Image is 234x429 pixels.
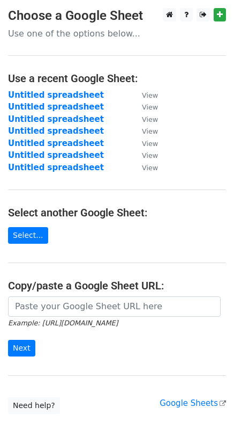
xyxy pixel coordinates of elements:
a: View [131,126,158,136]
a: Untitled spreadsheet [8,150,104,160]
a: Select... [8,227,48,244]
a: Untitled spreadsheet [8,139,104,148]
small: View [142,91,158,99]
input: Paste your Google Sheet URL here [8,296,221,317]
a: View [131,90,158,100]
a: View [131,150,158,160]
a: Untitled spreadsheet [8,102,104,112]
a: View [131,139,158,148]
a: Untitled spreadsheet [8,114,104,124]
h3: Choose a Google Sheet [8,8,226,24]
input: Next [8,340,35,357]
small: View [142,127,158,135]
p: Use one of the options below... [8,28,226,39]
a: Untitled spreadsheet [8,163,104,172]
h4: Select another Google Sheet: [8,206,226,219]
small: View [142,164,158,172]
a: Google Sheets [160,398,226,408]
small: Example: [URL][DOMAIN_NAME] [8,319,118,327]
small: View [142,140,158,148]
a: View [131,114,158,124]
h4: Copy/paste a Google Sheet URL: [8,279,226,292]
a: Untitled spreadsheet [8,90,104,100]
a: View [131,163,158,172]
small: View [142,103,158,111]
h4: Use a recent Google Sheet: [8,72,226,85]
a: Need help? [8,397,60,414]
a: View [131,102,158,112]
a: Untitled spreadsheet [8,126,104,136]
small: View [142,115,158,123]
small: View [142,151,158,159]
